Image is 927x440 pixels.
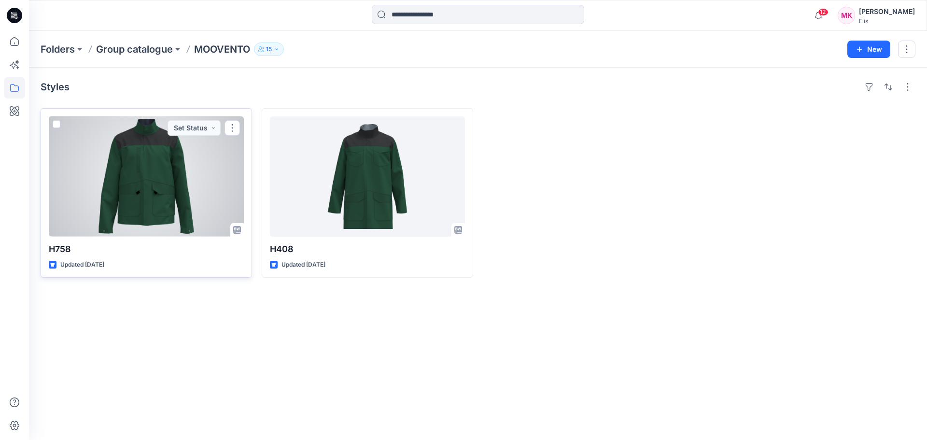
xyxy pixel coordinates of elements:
[859,17,915,25] div: Elis
[270,116,465,237] a: H408
[194,43,250,56] p: MOOVENTO
[818,8,829,16] span: 12
[270,242,465,256] p: H408
[49,116,244,237] a: H758
[41,43,75,56] a: Folders
[859,6,915,17] div: [PERSON_NAME]
[847,41,890,58] button: New
[60,260,104,270] p: Updated [DATE]
[96,43,173,56] a: Group catalogue
[254,43,284,56] button: 15
[49,242,244,256] p: H758
[281,260,325,270] p: Updated [DATE]
[41,81,70,93] h4: Styles
[266,44,272,55] p: 15
[838,7,855,24] div: MK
